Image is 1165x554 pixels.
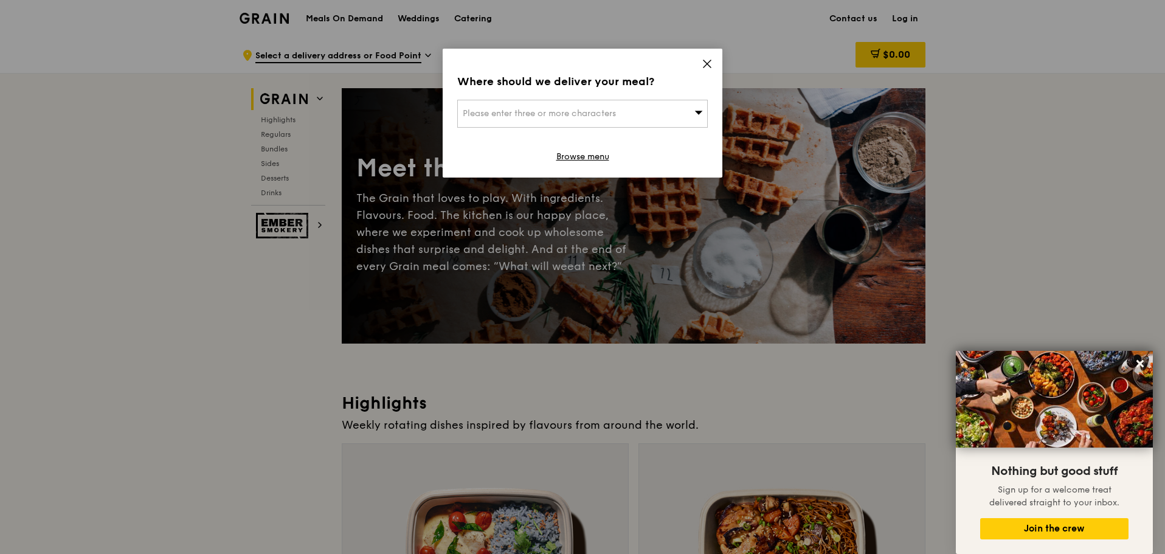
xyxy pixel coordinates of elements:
span: Please enter three or more characters [463,108,616,119]
button: Join the crew [980,518,1129,539]
img: DSC07876-Edit02-Large.jpeg [956,351,1153,448]
a: Browse menu [556,151,609,163]
span: Nothing but good stuff [991,464,1118,479]
div: Where should we deliver your meal? [457,73,708,90]
span: Sign up for a welcome treat delivered straight to your inbox. [989,485,1119,508]
button: Close [1130,354,1150,373]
